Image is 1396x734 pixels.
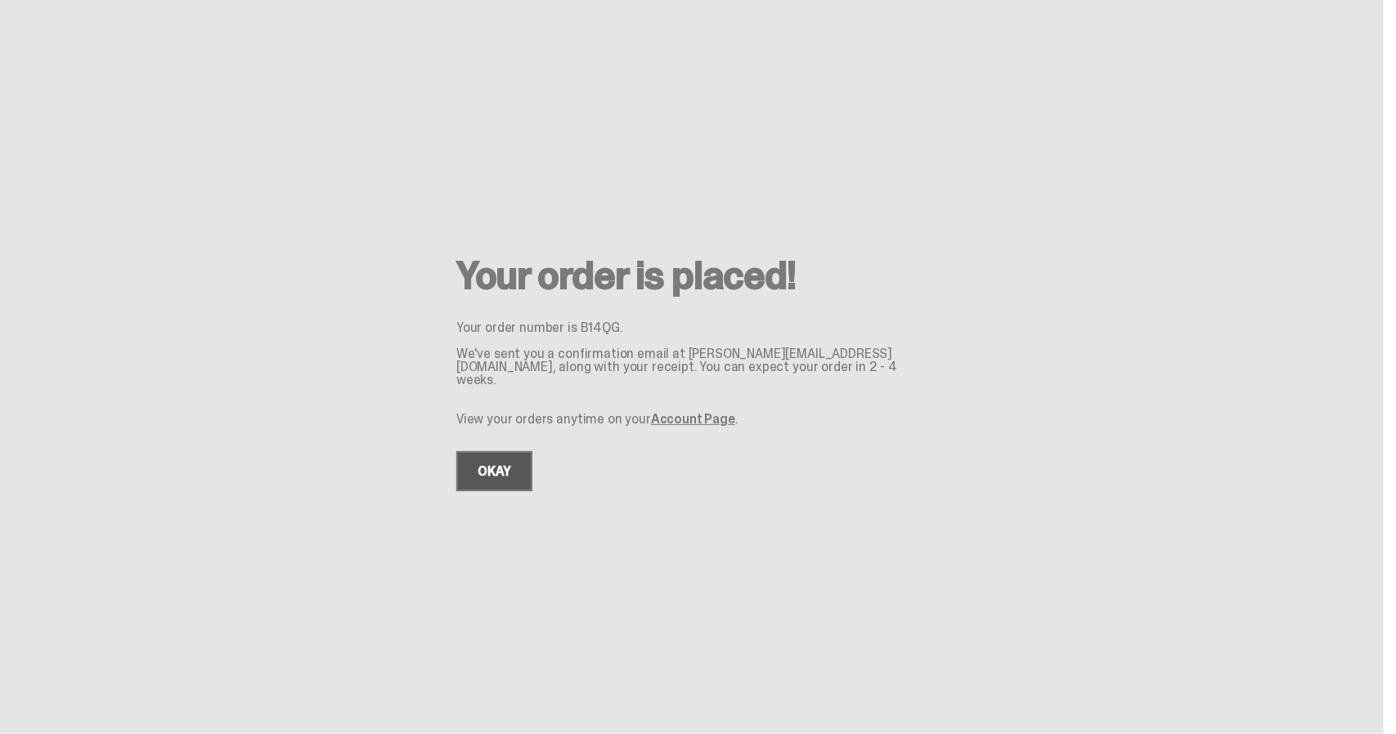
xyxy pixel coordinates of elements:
a: Account Page [651,410,735,427]
a: OKAY [456,451,532,491]
p: View your orders anytime on your . [456,413,927,426]
h2: Your order is placed! [456,256,927,295]
p: We've sent you a confirmation email at [PERSON_NAME][EMAIL_ADDRESS][DOMAIN_NAME], along with your... [456,347,927,387]
p: Your order number is B14QG. [456,321,927,334]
